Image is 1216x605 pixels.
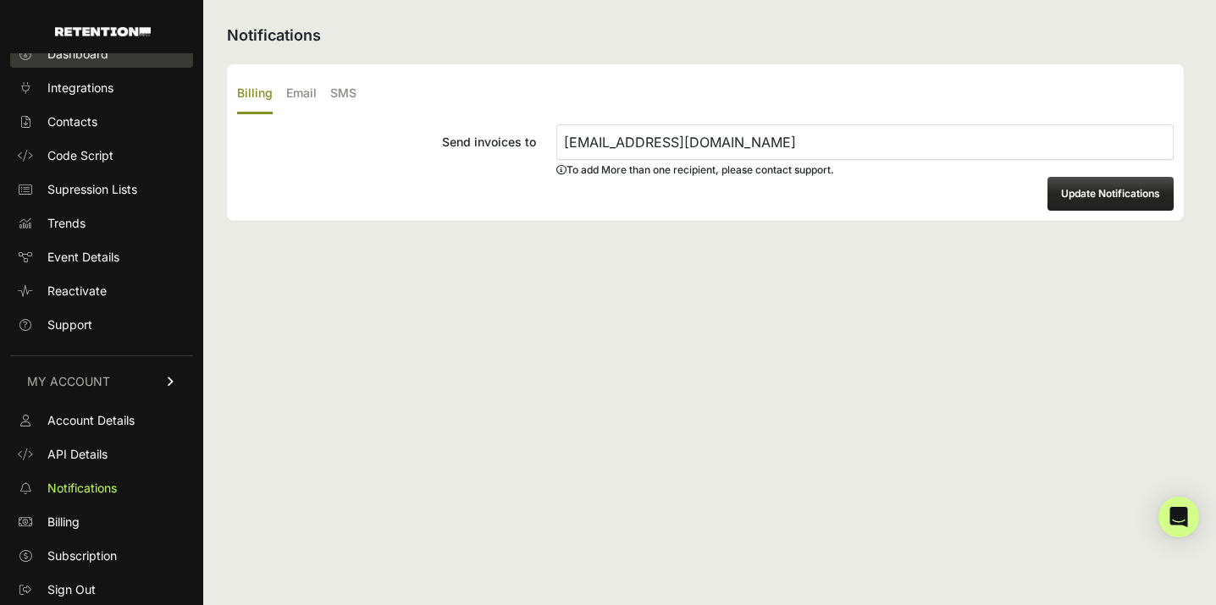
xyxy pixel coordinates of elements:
a: Integrations [10,74,193,102]
label: Billing [237,74,273,114]
a: Notifications [10,475,193,502]
a: Code Script [10,142,193,169]
span: Billing [47,514,80,531]
span: API Details [47,446,108,463]
button: Update Notifications [1047,177,1174,211]
span: Contacts [47,113,97,130]
a: Subscription [10,542,193,569]
span: Integrations [47,80,113,96]
span: Support [47,316,92,333]
a: Account Details [10,407,193,434]
input: Send invoices to [556,124,1174,160]
label: SMS [330,74,357,114]
a: Support [10,311,193,338]
a: Dashboard [10,41,193,68]
a: Sign Out [10,576,193,603]
span: Event Details [47,249,119,266]
span: Sign Out [47,581,96,598]
span: Trends [47,215,86,232]
span: Notifications [47,480,117,497]
a: API Details [10,441,193,468]
label: Email [286,74,317,114]
img: Retention.com [55,27,151,36]
span: Code Script [47,147,113,164]
span: MY ACCOUNT [27,373,110,390]
a: Supression Lists [10,176,193,203]
h2: Notifications [227,24,1184,47]
span: Account Details [47,412,135,429]
span: Subscription [47,547,117,564]
a: Reactivate [10,278,193,305]
a: Billing [10,509,193,536]
a: Trends [10,210,193,237]
span: Reactivate [47,283,107,300]
div: To add More than one recipient, please contact support. [556,163,1174,177]
a: MY ACCOUNT [10,355,193,407]
a: Contacts [10,108,193,135]
div: Open Intercom Messenger [1158,497,1199,537]
div: Send invoices to [237,134,536,151]
a: Event Details [10,244,193,271]
span: Supression Lists [47,181,137,198]
span: Dashboard [47,46,108,63]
